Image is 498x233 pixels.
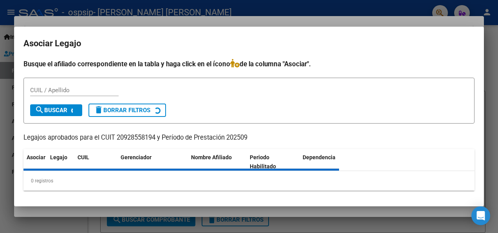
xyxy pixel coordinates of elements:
button: Borrar Filtros [88,104,166,117]
span: Gerenciador [121,154,152,160]
datatable-header-cell: Asociar [23,149,47,175]
button: Buscar [30,104,82,116]
mat-icon: delete [94,105,103,115]
span: Borrar Filtros [94,107,150,114]
datatable-header-cell: Dependencia [300,149,358,175]
span: Dependencia [303,154,336,160]
h4: Busque el afiliado correspondiente en la tabla y haga click en el ícono de la columna "Asociar". [23,59,475,69]
datatable-header-cell: Legajo [47,149,74,175]
div: 0 registros [23,171,475,191]
p: Legajos aprobados para el CUIT 20928558194 y Período de Prestación 202509 [23,133,475,143]
h2: Asociar Legajo [23,36,475,51]
datatable-header-cell: Gerenciador [117,149,188,175]
span: Buscar [35,107,67,114]
span: Nombre Afiliado [191,154,232,160]
mat-icon: search [35,105,44,115]
div: Open Intercom Messenger [471,206,490,225]
span: Periodo Habilitado [250,154,276,169]
datatable-header-cell: Periodo Habilitado [247,149,300,175]
datatable-header-cell: Nombre Afiliado [188,149,247,175]
datatable-header-cell: CUIL [74,149,117,175]
span: Legajo [50,154,67,160]
span: CUIL [78,154,89,160]
span: Asociar [27,154,45,160]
